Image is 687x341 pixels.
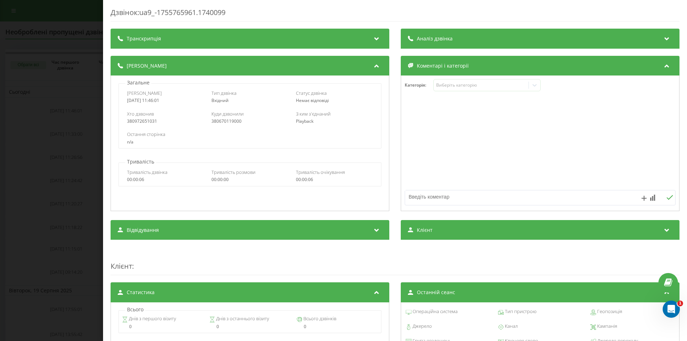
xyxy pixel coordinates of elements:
span: Статистика [127,289,155,296]
span: Операційна система [411,308,458,315]
div: 0 [122,324,203,329]
span: Хто дзвонив [127,111,154,117]
div: Playback [296,119,373,124]
div: 00:00:06 [127,177,204,182]
p: Тривалість [125,158,156,165]
span: Транскрипція [127,35,161,42]
h4: Категорія : [405,83,433,88]
div: : [111,247,679,275]
div: n/a [127,140,372,145]
div: 380670119000 [211,119,288,124]
span: Статус дзвінка [296,90,327,96]
span: Відвідування [127,226,159,234]
p: Загальне [125,79,151,86]
p: Всього [125,306,145,313]
span: Джерело [411,323,432,330]
span: Немає відповіді [296,97,329,103]
span: Куди дзвонили [211,111,244,117]
span: Вхідний [211,97,229,103]
span: Аналіз дзвінка [417,35,453,42]
span: [PERSON_NAME] [127,62,167,69]
span: Тривалість очікування [296,169,345,175]
span: Кампанія [596,323,617,330]
span: [PERSON_NAME] [127,90,162,96]
span: Тривалість дзвінка [127,169,167,175]
span: Останній сеанс [417,289,455,296]
iframe: Intercom live chat [663,301,680,318]
div: Виберіть категорію [436,82,526,88]
span: Днів з першого візиту [128,315,176,322]
span: Всього дзвінків [302,315,336,322]
span: Тип дзвінка [211,90,237,96]
span: Тривалість розмови [211,169,255,175]
span: Остання сторінка [127,131,165,137]
span: 1 [677,301,683,306]
span: Днів з останнього візиту [215,315,269,322]
div: 0 [297,324,378,329]
span: Коментарі і категорії [417,62,469,69]
div: 00:00:06 [296,177,373,182]
div: Дзвінок : ua9_-1755765961.1740099 [111,8,679,21]
div: 00:00:00 [211,177,288,182]
span: Геопозиція [596,308,622,315]
span: Клієнт [111,261,132,271]
div: 0 [209,324,291,329]
span: З ким з'єднаний [296,111,331,117]
span: Канал [504,323,518,330]
span: Тип пристрою [504,308,536,315]
div: 380972651031 [127,119,204,124]
span: Клієнт [417,226,433,234]
div: [DATE] 11:46:01 [127,98,204,103]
